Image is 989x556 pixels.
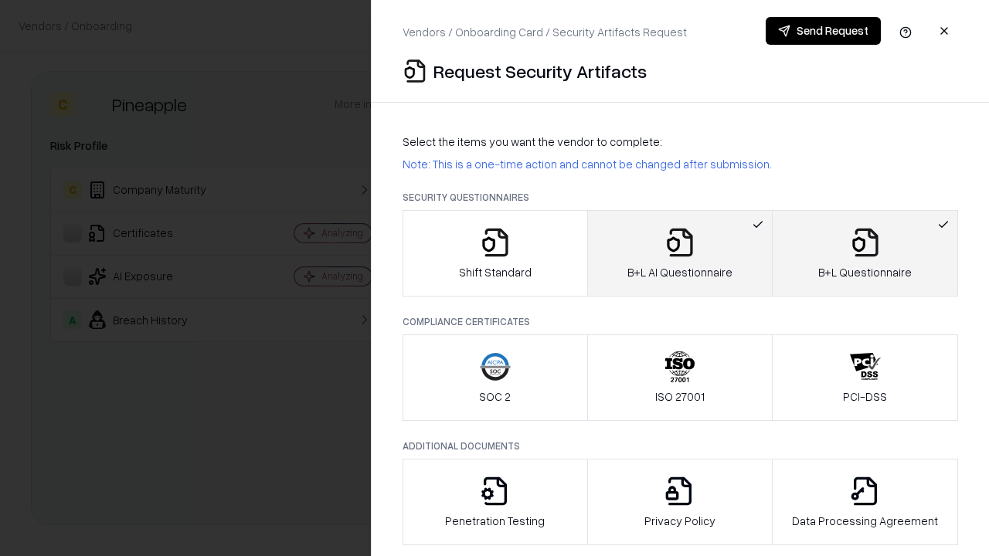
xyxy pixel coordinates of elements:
button: Send Request [766,17,881,45]
button: PCI-DSS [772,334,958,421]
button: ISO 27001 [587,334,773,421]
button: Privacy Policy [587,459,773,545]
p: Privacy Policy [644,513,715,529]
button: SOC 2 [403,334,588,421]
button: B+L Questionnaire [772,210,958,297]
p: Security Questionnaires [403,191,958,204]
p: Vendors / Onboarding Card / Security Artifacts Request [403,24,687,40]
button: Shift Standard [403,210,588,297]
button: B+L AI Questionnaire [587,210,773,297]
p: SOC 2 [479,388,511,405]
p: ISO 27001 [655,388,705,405]
button: Penetration Testing [403,459,588,545]
p: Note: This is a one-time action and cannot be changed after submission. [403,156,958,172]
p: Penetration Testing [445,513,545,529]
p: Shift Standard [459,264,532,280]
p: B+L AI Questionnaire [627,264,732,280]
p: Select the items you want the vendor to complete: [403,134,958,150]
p: Compliance Certificates [403,315,958,328]
p: PCI-DSS [843,388,887,405]
p: Data Processing Agreement [792,513,938,529]
p: Additional Documents [403,439,958,453]
p: Request Security Artifacts [433,59,647,83]
p: B+L Questionnaire [818,264,912,280]
button: Data Processing Agreement [772,459,958,545]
